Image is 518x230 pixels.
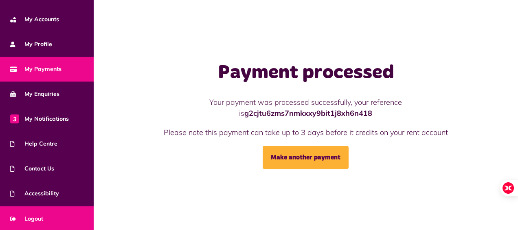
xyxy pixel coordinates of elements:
[10,215,43,223] span: Logout
[10,115,69,123] span: My Notifications
[10,139,57,148] span: Help Centre
[162,61,450,85] h1: Payment processed
[10,189,59,198] span: Accessibility
[162,97,450,119] p: Your payment was processed successfully, your reference is
[10,65,61,73] span: My Payments
[10,40,52,49] span: My Profile
[263,146,349,169] a: Make another payment
[162,127,450,138] p: Please note this payment can take up to 3 days before it credits on your rent account
[10,114,19,123] span: 3
[10,90,59,98] span: My Enquiries
[10,15,59,24] span: My Accounts
[244,108,372,118] strong: g2cjtu6zms7nmkxxy9bit1j8xh6n418
[10,164,54,173] span: Contact Us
